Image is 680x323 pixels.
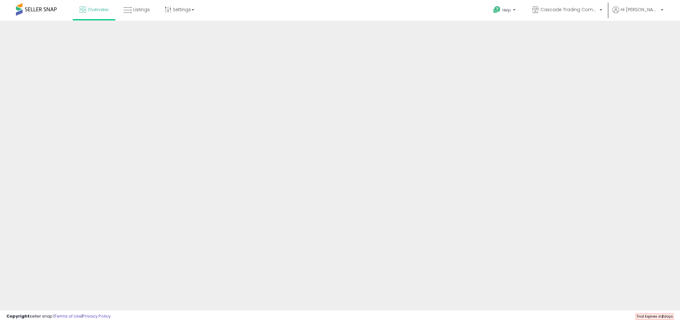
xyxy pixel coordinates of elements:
[88,6,108,13] span: Overview
[612,6,663,21] a: Hi [PERSON_NAME]
[488,1,522,21] a: Help
[493,6,501,14] i: Get Help
[133,6,150,13] span: Listings
[502,7,511,13] span: Help
[621,6,659,13] span: Hi [PERSON_NAME]
[540,6,598,13] span: Cascade Trading Company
